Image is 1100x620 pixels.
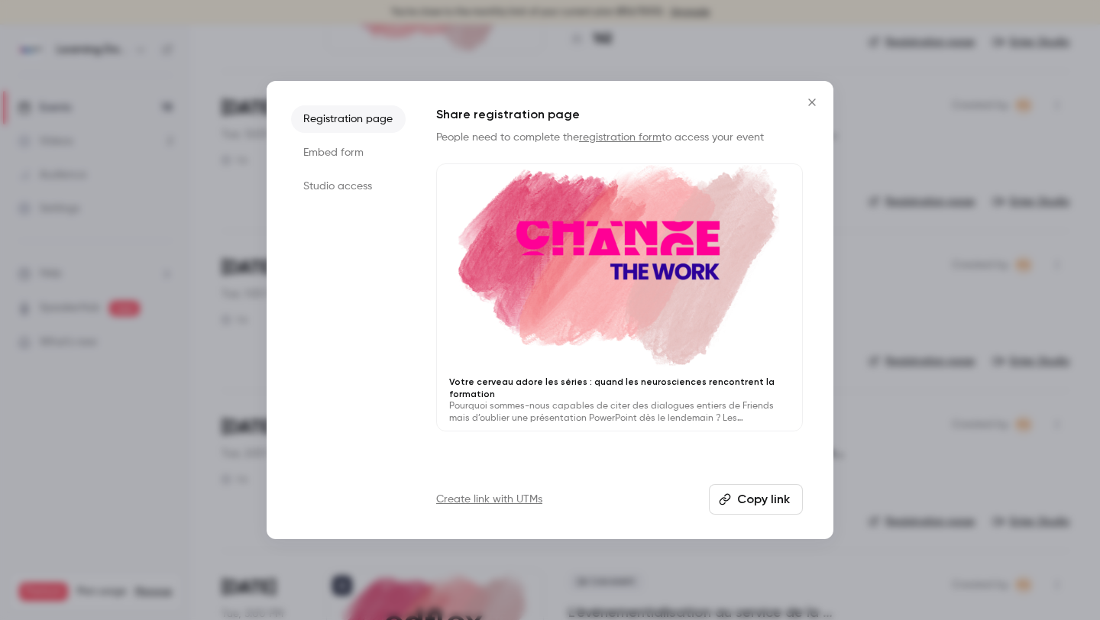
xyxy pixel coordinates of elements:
[436,492,542,507] a: Create link with UTMs
[579,132,662,143] a: registration form
[797,87,827,118] button: Close
[291,173,406,200] li: Studio access
[449,400,790,425] p: Pourquoi sommes-nous capables de citer des dialogues entiers de Friends mais d’oublier une présen...
[436,105,803,124] h1: Share registration page
[449,376,790,400] p: Votre cerveau adore les séries : quand les neurosciences rencontrent la formation
[291,139,406,166] li: Embed form
[291,105,406,133] li: Registration page
[436,163,803,431] a: Votre cerveau adore les séries : quand les neurosciences rencontrent la formationPourquoi sommes-...
[709,484,803,515] button: Copy link
[436,130,803,145] p: People need to complete the to access your event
